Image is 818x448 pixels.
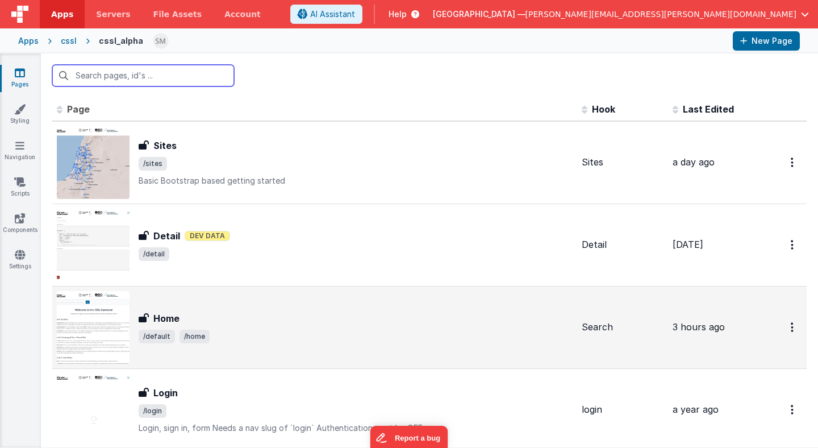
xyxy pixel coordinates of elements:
[592,103,615,115] span: Hook
[153,386,178,400] h3: Login
[433,9,525,20] span: [GEOGRAPHIC_DATA] —
[784,233,802,256] button: Options
[139,330,175,343] span: /default
[784,398,802,421] button: Options
[582,156,663,169] div: Sites
[673,156,715,168] span: a day ago
[673,239,703,250] span: [DATE]
[784,151,802,174] button: Options
[52,65,234,86] input: Search pages, id's ...
[139,422,573,434] p: Login, sign in, form Needs a nav slug of `login` Authentication must be OFF
[153,312,180,325] h3: Home
[153,229,180,243] h3: Detail
[784,316,802,339] button: Options
[180,330,210,343] span: /home
[310,9,355,20] span: AI Assistant
[733,31,800,51] button: New Page
[433,9,809,20] button: [GEOGRAPHIC_DATA] — [PERSON_NAME][EMAIL_ADDRESS][PERSON_NAME][DOMAIN_NAME]
[582,238,663,251] div: Detail
[51,9,73,20] span: Apps
[139,247,169,261] span: /detail
[67,103,90,115] span: Page
[18,35,39,47] div: Apps
[389,9,407,20] span: Help
[99,35,143,47] div: cssl_alpha
[582,321,663,334] div: Search
[673,321,725,333] span: 3 hours ago
[290,5,362,24] button: AI Assistant
[683,103,734,115] span: Last Edited
[525,9,796,20] span: [PERSON_NAME][EMAIL_ADDRESS][PERSON_NAME][DOMAIN_NAME]
[185,231,230,241] span: Dev Data
[61,35,77,47] div: cssl
[96,9,130,20] span: Servers
[139,404,166,418] span: /login
[673,404,719,415] span: a year ago
[153,139,177,152] h3: Sites
[139,175,573,186] p: Basic Bootstrap based getting started
[139,157,167,171] span: /sites
[153,33,169,49] img: e9616e60dfe10b317d64a5e98ec8e357
[153,9,202,20] span: File Assets
[582,403,663,416] div: login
